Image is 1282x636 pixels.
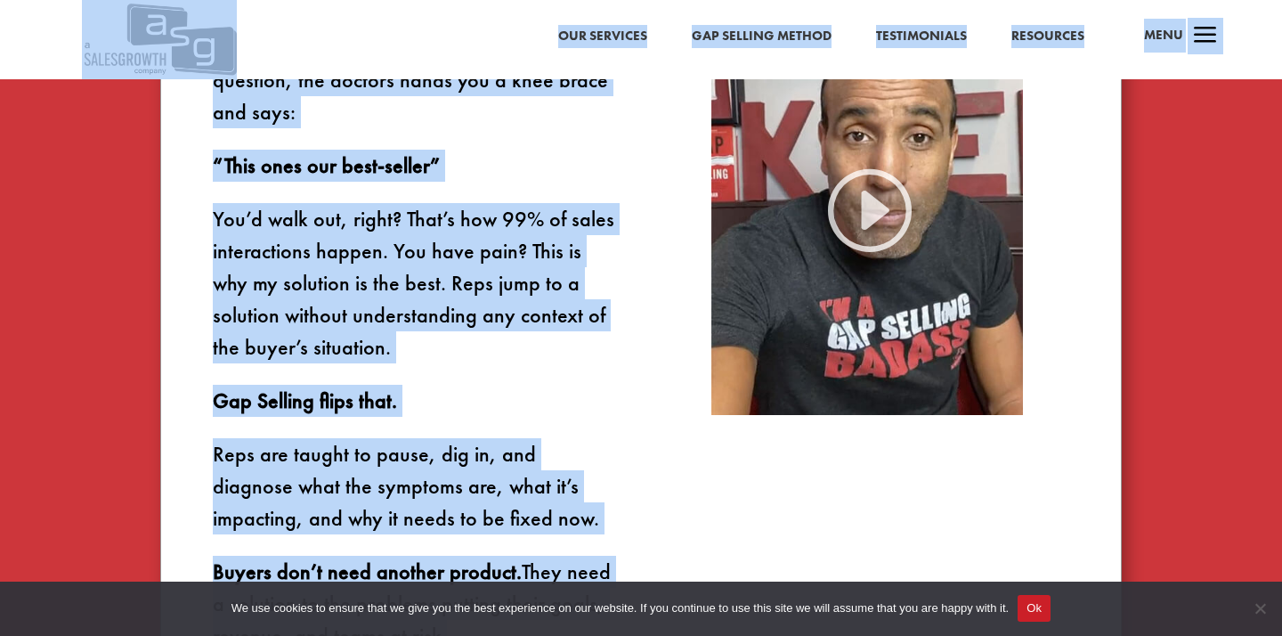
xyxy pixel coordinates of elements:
[558,25,647,48] a: Our Services
[876,25,967,48] a: Testimonials
[213,387,397,414] strong: Gap Selling flips that.
[1188,19,1223,54] span: a
[213,203,618,385] p: You’d walk out, right? That’s how 99% of sales interactions happen. You have pain? This is why my...
[213,558,522,585] strong: Buyers don’t need another product.
[1018,595,1051,622] button: Ok
[692,25,832,48] a: Gap Selling Method
[1251,599,1269,617] span: No
[213,151,440,179] strong: “This ones our best-seller”
[1011,25,1084,48] a: Resources
[1144,26,1183,44] span: Menu
[231,599,1009,617] span: We use cookies to ensure that we give you the best experience on our website. If you continue to ...
[213,438,618,556] p: Reps are taught to pause, dig in, and diagnose what the symptoms are, what it’s impacting, and wh...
